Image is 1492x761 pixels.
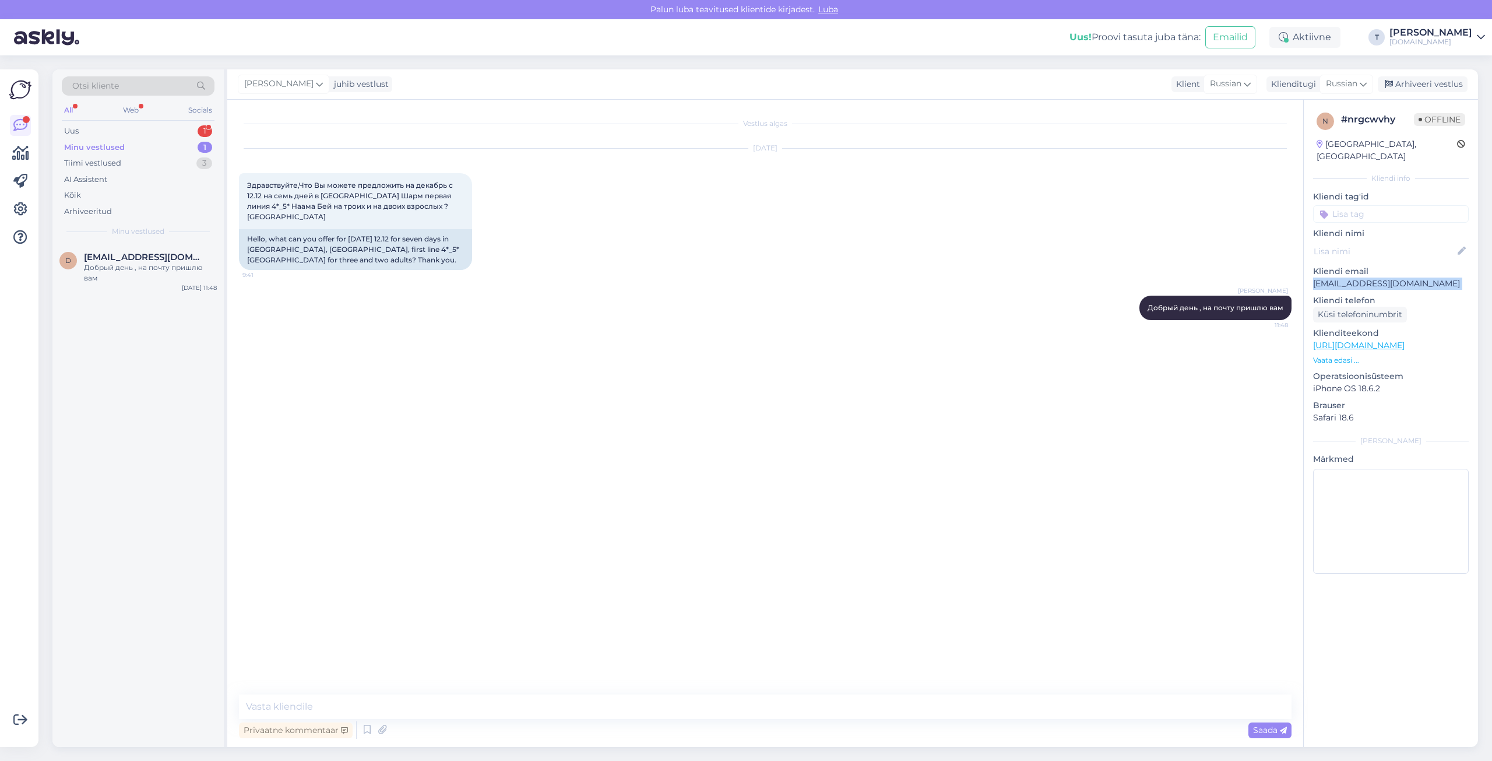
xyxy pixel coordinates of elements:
div: Socials [186,103,214,118]
button: Emailid [1205,26,1255,48]
img: Askly Logo [9,79,31,101]
div: Tiimi vestlused [64,157,121,169]
span: Здравствуйте,Что Вы можете предложить на декабрь с 12.12 на семь дней в [GEOGRAPHIC_DATA] Шарм пе... [247,181,455,221]
div: Kliendi info [1313,173,1469,184]
div: juhib vestlust [329,78,389,90]
div: 1 [198,125,212,137]
p: Kliendi telefon [1313,294,1469,307]
span: Luba [815,4,842,15]
div: [DATE] 11:48 [182,283,217,292]
span: d [65,256,71,265]
a: [URL][DOMAIN_NAME] [1313,340,1405,350]
b: Uus! [1069,31,1092,43]
p: Kliendi nimi [1313,227,1469,240]
div: Privaatne kommentaar [239,723,353,738]
input: Lisa tag [1313,205,1469,223]
span: Russian [1326,78,1357,90]
span: Saada [1253,725,1287,735]
div: # nrgcwvhy [1341,113,1414,127]
div: Uus [64,125,79,137]
p: Safari 18.6 [1313,412,1469,424]
div: Добрый день , на почту пришлю вам [84,262,217,283]
div: Web [121,103,141,118]
input: Lisa nimi [1314,245,1455,258]
div: Vestlus algas [239,118,1292,129]
p: [EMAIL_ADDRESS][DOMAIN_NAME] [1313,278,1469,290]
span: Добрый день , на почту пришлю вам [1148,303,1283,312]
p: Operatsioonisüsteem [1313,370,1469,383]
div: T [1368,29,1385,45]
div: Kõik [64,190,81,201]
div: [PERSON_NAME] [1313,436,1469,446]
span: [PERSON_NAME] [244,78,314,90]
div: [DOMAIN_NAME] [1389,37,1472,47]
div: Küsi telefoninumbrit [1313,307,1407,322]
div: Arhiveeritud [64,206,112,218]
div: Klient [1171,78,1200,90]
div: 1 [198,142,212,153]
span: 11:48 [1244,321,1288,329]
div: All [62,103,75,118]
div: [GEOGRAPHIC_DATA], [GEOGRAPHIC_DATA] [1317,138,1457,163]
p: Klienditeekond [1313,327,1469,339]
a: [PERSON_NAME][DOMAIN_NAME] [1389,28,1485,47]
p: Märkmed [1313,453,1469,465]
div: Arhiveeri vestlus [1378,76,1468,92]
span: Minu vestlused [112,226,164,237]
div: Hello, what can you offer for [DATE] 12.12 for seven days in [GEOGRAPHIC_DATA], [GEOGRAPHIC_DATA]... [239,229,472,270]
p: Kliendi tag'id [1313,191,1469,203]
div: [PERSON_NAME] [1389,28,1472,37]
div: [DATE] [239,143,1292,153]
div: 3 [196,157,212,169]
p: Kliendi email [1313,265,1469,278]
span: Otsi kliente [72,80,119,92]
div: Klienditugi [1266,78,1316,90]
div: Aktiivne [1269,27,1340,48]
p: Vaata edasi ... [1313,355,1469,366]
div: Minu vestlused [64,142,125,153]
span: Offline [1414,113,1465,126]
p: Brauser [1313,399,1469,412]
span: 9:41 [242,271,286,279]
span: n [1322,117,1328,125]
div: AI Assistent [64,174,107,185]
span: [PERSON_NAME] [1238,286,1288,295]
div: Proovi tasuta juba täna: [1069,30,1201,44]
p: iPhone OS 18.6.2 [1313,383,1469,395]
span: Russian [1210,78,1241,90]
span: dpuusaag13@gmail.com [84,252,205,262]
